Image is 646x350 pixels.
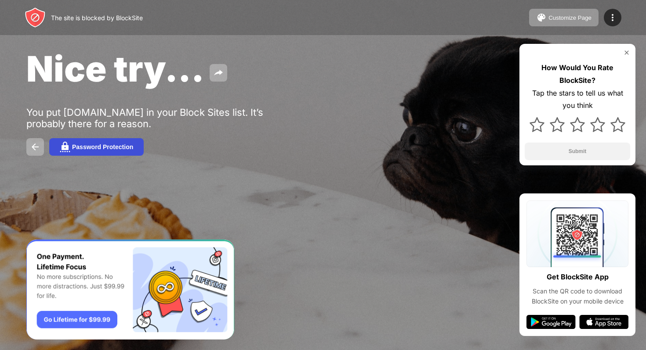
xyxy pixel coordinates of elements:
iframe: Banner [26,239,234,340]
img: star.svg [610,117,625,132]
div: Get BlockSite App [547,271,609,283]
div: The site is blocked by BlockSite [51,14,143,21]
img: password.svg [60,142,70,152]
img: app-store.svg [579,315,628,329]
div: You put [DOMAIN_NAME] in your Block Sites list. It’s probably there for a reason. [26,107,298,129]
img: qrcode.svg [526,200,628,267]
div: Tap the stars to tell us what you think [525,87,630,112]
button: Submit [525,143,630,160]
img: star.svg [590,117,605,132]
img: pallet.svg [536,12,547,23]
img: google-play.svg [526,315,576,329]
img: star.svg [550,117,565,132]
div: How Would You Rate BlockSite? [525,61,630,87]
img: menu-icon.svg [607,12,618,23]
span: Nice try... [26,47,204,90]
img: share.svg [213,68,224,78]
button: Password Protection [49,138,144,156]
img: rate-us-close.svg [623,49,630,56]
img: star.svg [530,117,544,132]
div: Password Protection [72,143,133,150]
img: header-logo.svg [25,7,46,28]
img: back.svg [30,142,40,152]
div: Customize Page [548,14,592,21]
button: Customize Page [529,9,599,26]
div: Scan the QR code to download BlockSite on your mobile device [526,286,628,306]
img: star.svg [570,117,585,132]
